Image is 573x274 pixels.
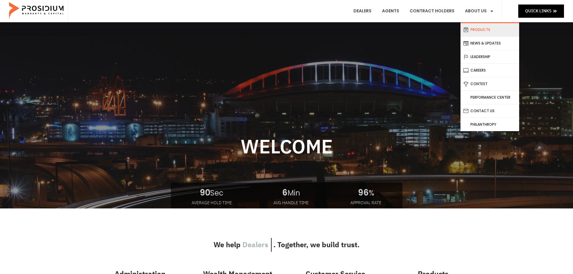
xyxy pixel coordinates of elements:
[273,238,359,252] span: . Together, we build trust.
[461,50,519,63] a: Leadership
[461,77,519,91] a: Contest
[461,23,519,36] a: Products
[214,238,241,252] span: We help
[518,5,564,17] a: Quick Links
[461,22,519,131] ul: About Us
[461,118,519,131] a: Philanthropy
[461,37,519,50] a: News & Updates
[461,64,519,77] a: Careers
[525,7,551,15] span: Quick Links
[461,91,519,104] a: Performance Center
[461,104,519,118] a: Contact Us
